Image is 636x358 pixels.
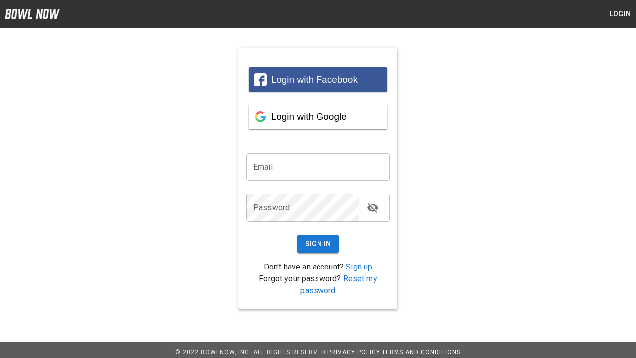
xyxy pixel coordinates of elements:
[271,74,358,85] span: Login with Facebook
[346,262,372,271] a: Sign up
[327,349,380,356] a: Privacy Policy
[271,111,347,122] span: Login with Google
[246,261,390,273] p: Don't have an account?
[5,9,60,19] img: logo
[604,5,636,23] button: Login
[300,274,377,295] a: Reset my password
[363,198,383,218] button: toggle password visibility
[175,349,327,356] span: © 2022 BowlNow, Inc. All Rights Reserved.
[246,273,390,297] p: Forgot your password?
[249,67,387,92] button: Login with Facebook
[249,104,387,129] button: Login with Google
[382,349,461,356] a: Terms and Conditions
[297,235,339,253] button: Sign In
